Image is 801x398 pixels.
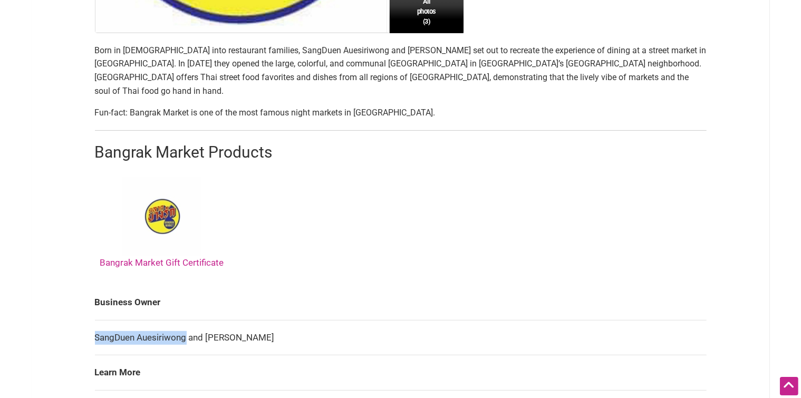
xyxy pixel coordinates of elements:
[95,44,707,98] p: Born in [DEMOGRAPHIC_DATA] into restaurant families, SangDuen Auesiriwong and [PERSON_NAME] set o...
[95,141,707,163] h2: Bangrak Market Products
[95,320,707,355] td: SangDuen Auesiriwong and [PERSON_NAME]
[95,355,707,391] td: Learn More
[100,177,224,268] a: Bangrak Market Gift Certificate
[780,377,798,395] div: Scroll Back to Top
[95,285,707,320] td: Business Owner
[95,106,707,120] p: Fun-fact: Bangrak Market is one of the most famous night markets in [GEOGRAPHIC_DATA].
